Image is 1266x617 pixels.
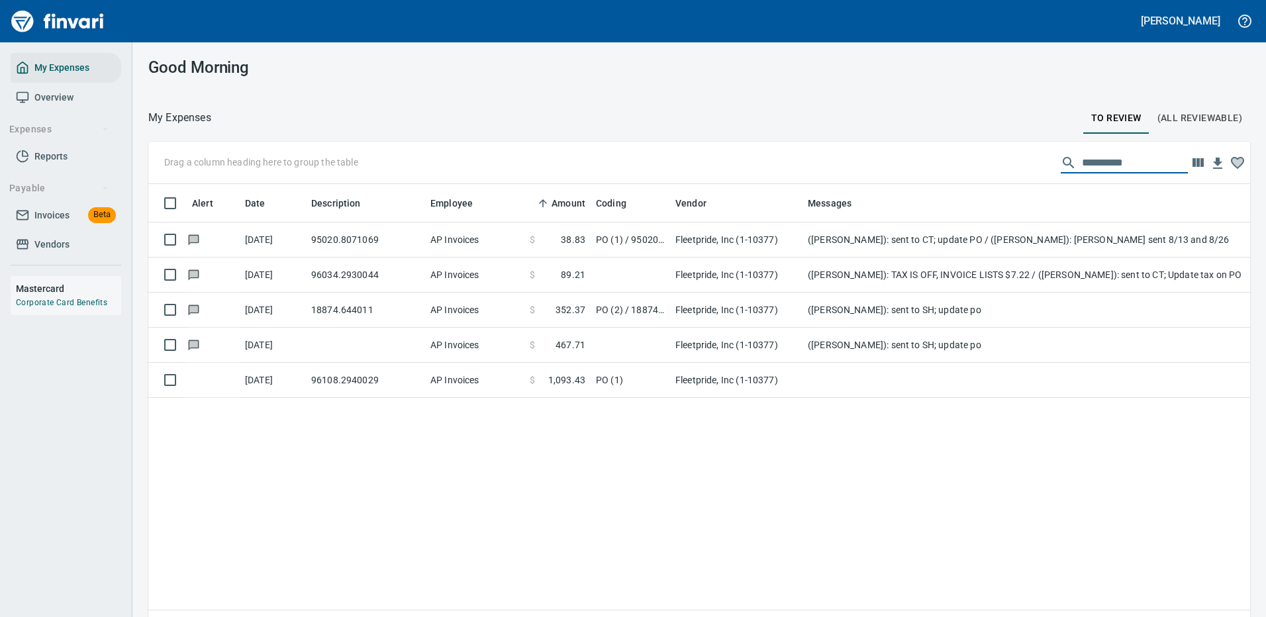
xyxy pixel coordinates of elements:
span: Description [311,195,361,211]
span: Date [245,195,283,211]
nav: breadcrumb [148,110,211,126]
span: 467.71 [556,338,585,352]
span: Employee [430,195,490,211]
span: Vendor [675,195,724,211]
span: $ [530,338,535,352]
td: AP Invoices [425,258,524,293]
p: Drag a column heading here to group the table [164,156,358,169]
td: 18874.644011 [306,293,425,328]
span: Payable [9,180,109,197]
h5: [PERSON_NAME] [1141,14,1220,28]
span: Employee [430,195,473,211]
span: Vendor [675,195,706,211]
button: Payable [4,176,115,201]
h3: Good Morning [148,58,495,77]
span: Has messages [187,340,201,349]
td: [DATE] [240,222,306,258]
span: (All Reviewable) [1157,110,1242,126]
button: [PERSON_NAME] [1138,11,1224,31]
span: $ [530,303,535,316]
td: AP Invoices [425,293,524,328]
span: Coding [596,195,626,211]
td: AP Invoices [425,222,524,258]
button: Expenses [4,117,115,142]
span: Amount [552,195,585,211]
span: 1,093.43 [548,373,585,387]
span: Beta [88,207,116,222]
span: Alert [192,195,230,211]
td: Fleetpride, Inc (1-10377) [670,222,803,258]
a: Reports [11,142,121,171]
span: Reports [34,148,68,165]
a: Corporate Card Benefits [16,298,107,307]
span: Has messages [187,305,201,314]
span: Messages [808,195,869,211]
span: Overview [34,89,73,106]
span: 38.83 [561,233,585,246]
td: Fleetpride, Inc (1-10377) [670,293,803,328]
span: Has messages [187,235,201,244]
td: AP Invoices [425,363,524,398]
td: PO (1) [591,363,670,398]
span: Coding [596,195,644,211]
td: 96108.2940029 [306,363,425,398]
span: $ [530,268,535,281]
td: PO (2) / 18874.644011: Air bag / 1: Air bag [591,293,670,328]
td: Fleetpride, Inc (1-10377) [670,363,803,398]
td: 95020.8071069 [306,222,425,258]
td: [DATE] [240,363,306,398]
td: AP Invoices [425,328,524,363]
a: Overview [11,83,121,113]
span: Has messages [187,270,201,279]
span: $ [530,233,535,246]
td: PO (1) / 95020.8071069: vacuum gauge [591,222,670,258]
span: 89.21 [561,268,585,281]
span: 352.37 [556,303,585,316]
td: Fleetpride, Inc (1-10377) [670,328,803,363]
span: Alert [192,195,213,211]
span: Invoices [34,207,70,224]
span: Date [245,195,266,211]
img: Finvari [8,5,107,37]
span: Expenses [9,121,109,138]
td: [DATE] [240,293,306,328]
td: [DATE] [240,328,306,363]
span: Messages [808,195,852,211]
span: To Review [1091,110,1142,126]
td: 96034.2930044 [306,258,425,293]
a: My Expenses [11,53,121,83]
span: My Expenses [34,60,89,76]
td: [DATE] [240,258,306,293]
h6: Mastercard [16,281,121,296]
span: Vendors [34,236,70,253]
p: My Expenses [148,110,211,126]
a: InvoicesBeta [11,201,121,230]
span: Amount [534,195,585,211]
span: Description [311,195,378,211]
td: Fleetpride, Inc (1-10377) [670,258,803,293]
span: $ [530,373,535,387]
a: Vendors [11,230,121,260]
